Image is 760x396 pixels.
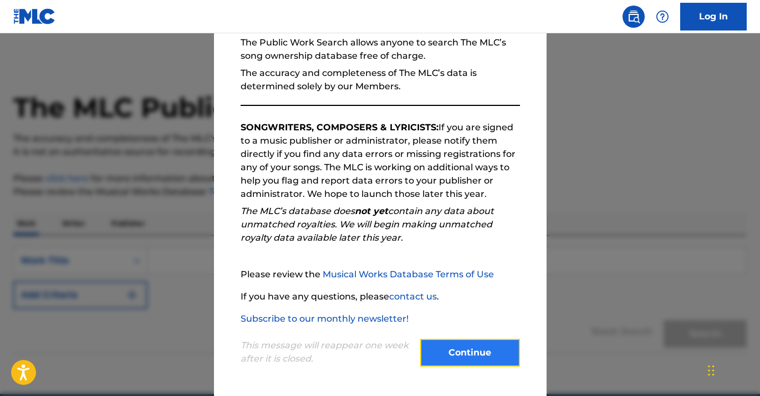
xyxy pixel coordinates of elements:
[241,121,520,201] p: If you are signed to a music publisher or administrator, please notify them directly if you find ...
[241,268,520,281] p: Please review the
[241,339,414,365] p: This message will reappear one week after it is closed.
[420,339,520,367] button: Continue
[241,36,520,63] p: The Public Work Search allows anyone to search The MLC’s song ownership database free of charge.
[623,6,645,28] a: Public Search
[705,343,760,396] iframe: Chat Widget
[241,67,520,93] p: The accuracy and completeness of The MLC’s data is determined solely by our Members.
[656,10,669,23] img: help
[708,354,715,387] div: Drag
[680,3,747,31] a: Log In
[241,290,520,303] p: If you have any questions, please .
[241,122,438,133] strong: SONGWRITERS, COMPOSERS & LYRICISTS:
[651,6,674,28] div: Help
[241,313,409,324] a: Subscribe to our monthly newsletter!
[13,8,56,24] img: MLC Logo
[355,206,388,216] strong: not yet
[323,269,494,280] a: Musical Works Database Terms of Use
[389,291,437,302] a: contact us
[627,10,640,23] img: search
[241,206,494,243] em: The MLC’s database does contain any data about unmatched royalties. We will begin making unmatche...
